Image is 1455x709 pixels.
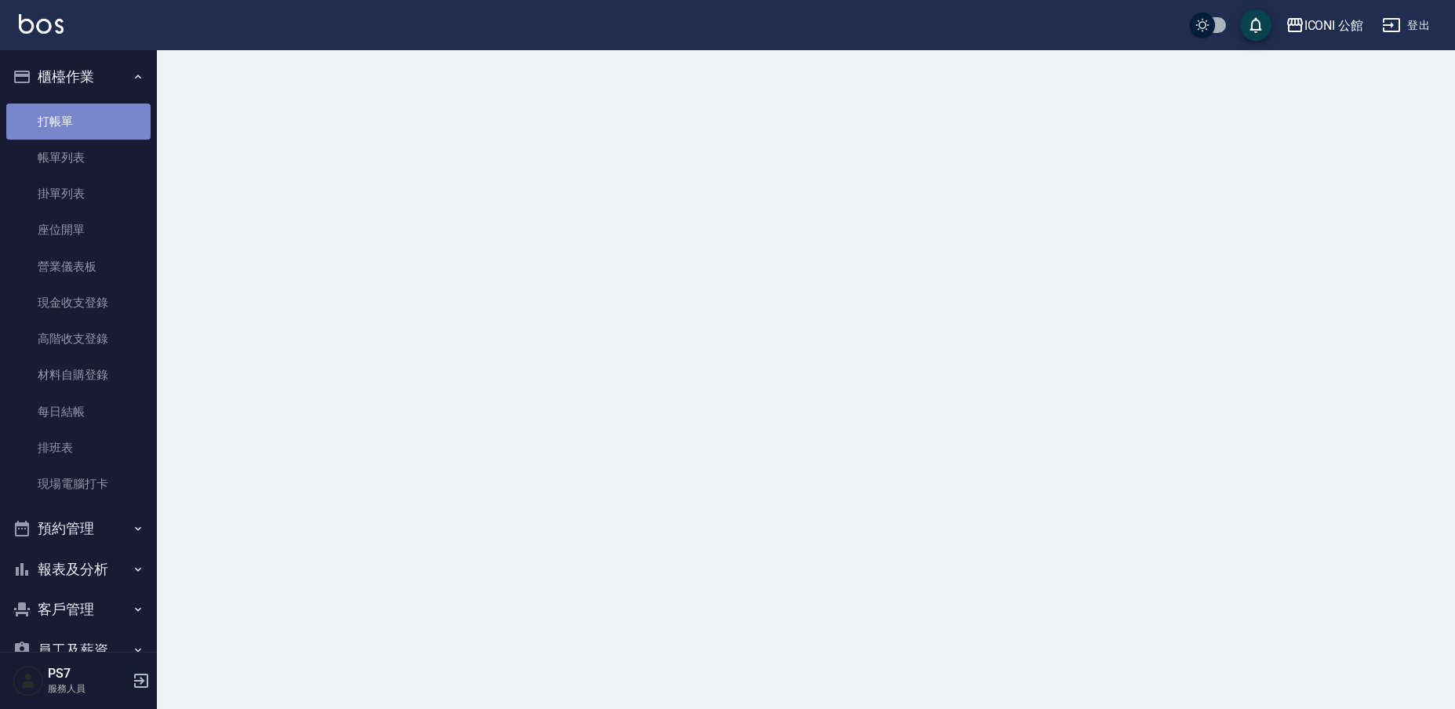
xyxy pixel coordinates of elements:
[6,285,151,321] a: 現金收支登錄
[6,508,151,549] button: 預約管理
[1240,9,1271,41] button: save
[6,104,151,140] a: 打帳單
[48,666,128,682] h5: PS7
[6,176,151,212] a: 掛單列表
[6,394,151,430] a: 每日結帳
[6,357,151,393] a: 材料自購登錄
[13,665,44,696] img: Person
[48,682,128,696] p: 服務人員
[6,321,151,357] a: 高階收支登錄
[1304,16,1364,35] div: ICONI 公館
[6,56,151,97] button: 櫃檯作業
[6,549,151,590] button: 報表及分析
[6,630,151,671] button: 員工及薪資
[6,430,151,466] a: 排班表
[6,249,151,285] a: 營業儀表板
[19,14,64,34] img: Logo
[6,140,151,176] a: 帳單列表
[6,212,151,248] a: 座位開單
[1376,11,1436,40] button: 登出
[6,589,151,630] button: 客戶管理
[1279,9,1370,42] button: ICONI 公館
[6,466,151,502] a: 現場電腦打卡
